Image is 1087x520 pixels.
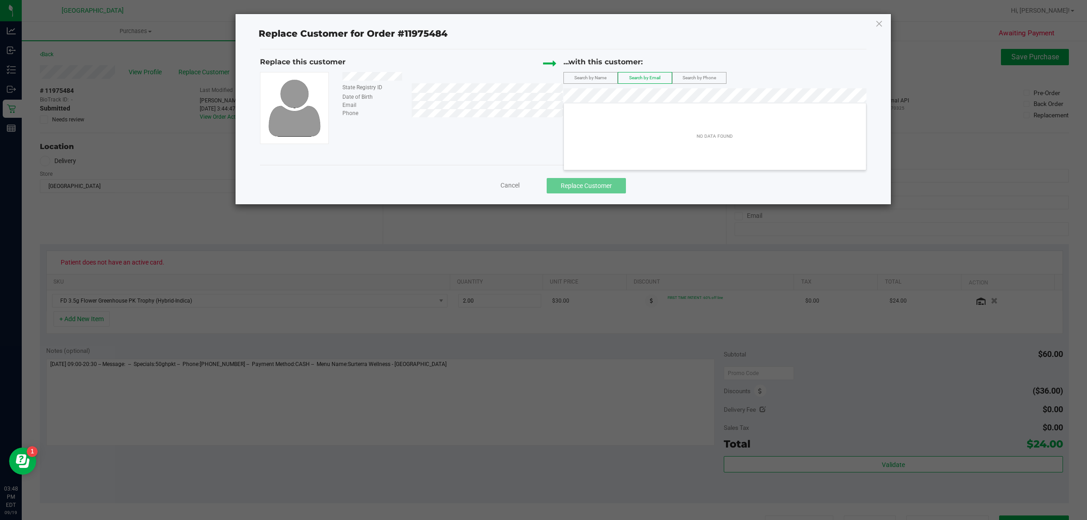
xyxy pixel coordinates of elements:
[336,101,411,109] div: Email
[27,446,38,457] iframe: Resource center unread badge
[500,182,519,189] span: Cancel
[629,75,660,80] span: Search by Email
[253,26,453,42] span: Replace Customer for Order #11975484
[336,83,411,91] div: State Registry ID
[563,58,643,66] span: ...with this customer:
[692,128,738,145] div: NO DATA FOUND
[547,178,626,193] button: Replace Customer
[260,58,346,66] span: Replace this customer
[336,109,411,117] div: Phone
[336,93,411,101] div: Date of Birth
[9,448,36,475] iframe: Resource center
[262,76,327,140] img: user-icon.png
[683,75,716,80] span: Search by Phone
[574,75,606,80] span: Search by Name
